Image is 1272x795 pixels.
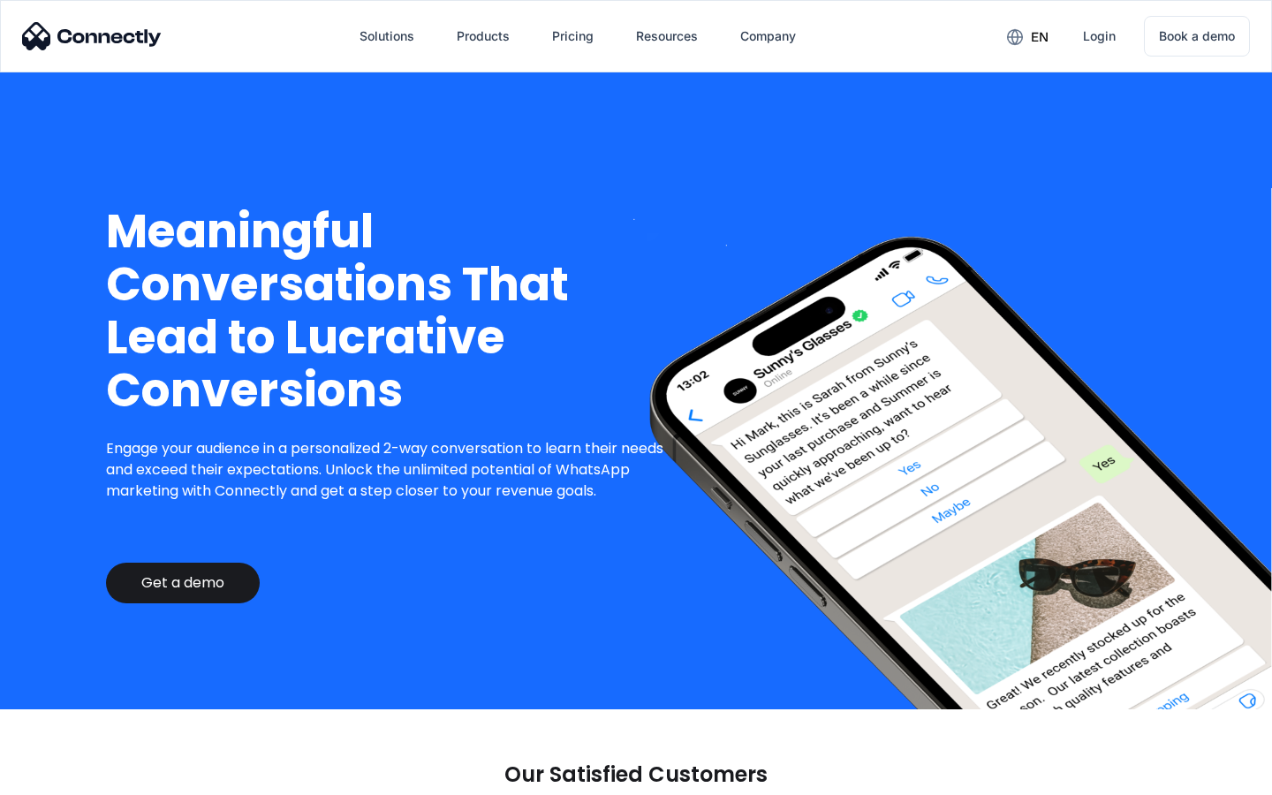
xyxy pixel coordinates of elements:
a: Login [1069,15,1130,57]
div: Resources [636,24,698,49]
div: Login [1083,24,1116,49]
div: Solutions [360,24,414,49]
a: Book a demo [1144,16,1250,57]
div: Company [740,24,796,49]
aside: Language selected: English [18,764,106,789]
div: en [1031,25,1049,49]
div: Pricing [552,24,594,49]
a: Get a demo [106,563,260,603]
img: Connectly Logo [22,22,162,50]
p: Our Satisfied Customers [504,762,768,787]
ul: Language list [35,764,106,789]
div: Get a demo [141,574,224,592]
div: Products [457,24,510,49]
h1: Meaningful Conversations That Lead to Lucrative Conversions [106,205,678,417]
p: Engage your audience in a personalized 2-way conversation to learn their needs and exceed their e... [106,438,678,502]
a: Pricing [538,15,608,57]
